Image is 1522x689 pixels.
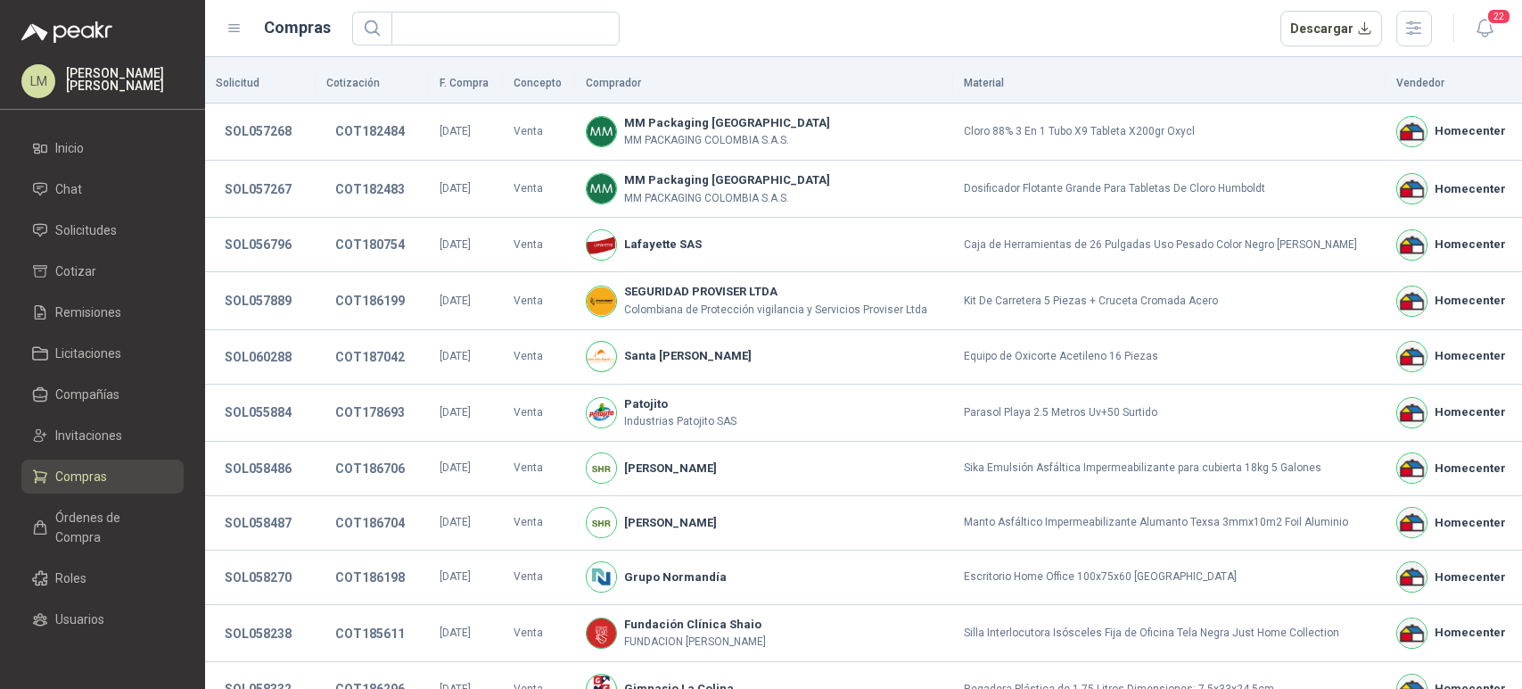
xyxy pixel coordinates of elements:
[429,64,502,104] th: F. Compra
[326,228,414,261] button: COT180754
[1435,460,1506,477] b: Homecenter
[440,238,471,251] span: [DATE]
[1280,11,1383,46] button: Descargar
[205,64,316,104] th: Solicitud
[21,295,184,329] a: Remisiones
[21,501,184,554] a: Órdenes de Compra
[1435,347,1506,365] b: Homecenter
[1397,453,1427,483] img: Company Logo
[21,254,184,288] a: Cotizar
[216,228,300,261] button: SOL056796
[216,173,300,205] button: SOL057267
[503,218,575,272] td: Venta
[216,507,300,539] button: SOL058487
[1435,569,1506,586] b: Homecenter
[1435,624,1506,642] b: Homecenter
[953,64,1386,104] th: Material
[624,132,830,149] p: MM PACKAGING COLOMBIA S.A.S.
[953,442,1386,496] td: Sika Emulsión Asfáltica Impermeabilizante para cubierta 18kg 5 Galones
[587,453,616,483] img: Company Logo
[624,395,736,413] b: Patojito
[21,21,112,43] img: Logo peakr
[587,508,616,537] img: Company Logo
[624,114,830,132] b: MM Packaging [GEOGRAPHIC_DATA]
[624,569,727,586] b: Grupo Normandía
[587,398,616,428] img: Company Logo
[216,396,300,428] button: SOL055884
[1397,174,1427,203] img: Company Logo
[1435,292,1506,310] b: Homecenter
[21,643,184,677] a: Categorías
[587,117,616,146] img: Company Logo
[1397,398,1427,428] img: Company Logo
[624,171,830,189] b: MM Packaging [GEOGRAPHIC_DATA]
[953,605,1386,662] td: Silla Interlocutora Isósceles Fija de Oficina Tela Negra Just Home Collection
[587,230,616,260] img: Company Logo
[953,496,1386,551] td: Manto Asfáltico Impermeabilizante Alumanto Texsa 3mmx10m2 Foil Aluminio
[953,551,1386,605] td: Escritorio Home Office 100x75x60 [GEOGRAPHIC_DATA]
[55,220,117,240] span: Solicitudes
[326,561,414,594] button: COT186198
[55,179,82,199] span: Chat
[624,236,702,253] b: Lafayette SAS
[326,396,414,428] button: COT178693
[55,426,122,445] span: Invitaciones
[503,64,575,104] th: Concepto
[440,570,471,583] span: [DATE]
[587,174,616,203] img: Company Logo
[503,442,575,496] td: Venta
[440,295,471,307] span: [DATE]
[1397,508,1427,537] img: Company Logo
[575,64,953,104] th: Comprador
[503,385,575,442] td: Venta
[326,452,414,485] button: COT186706
[316,64,429,104] th: Cotización
[587,286,616,316] img: Company Logo
[1435,403,1506,421] b: Homecenter
[624,190,830,207] p: MM PACKAGING COLOMBIA S.A.S.
[624,460,717,477] b: [PERSON_NAME]
[66,67,184,92] p: [PERSON_NAME] [PERSON_NAME]
[21,460,184,494] a: Compras
[1435,236,1506,253] b: Homecenter
[264,15,331,40] h1: Compras
[1397,618,1427,648] img: Company Logo
[55,467,107,486] span: Compras
[503,605,575,662] td: Venta
[1397,230,1427,260] img: Company Logo
[953,218,1386,272] td: Caja de Herramientas de 26 Pulgadas Uso Pesado Color Negro [PERSON_NAME]
[1486,8,1511,25] span: 22
[216,285,300,317] button: SOL057889
[216,452,300,485] button: SOL058486
[587,618,616,648] img: Company Logo
[21,602,184,636] a: Usuarios
[1397,562,1427,592] img: Company Logo
[55,138,84,158] span: Inicio
[953,272,1386,329] td: Kit De Carretera 5 Piezas + Cruceta Cromada Acero
[587,342,616,371] img: Company Logo
[587,562,616,592] img: Company Logo
[440,406,471,419] span: [DATE]
[326,507,414,539] button: COT186704
[21,64,55,98] div: LM
[440,627,471,639] span: [DATE]
[440,461,471,474] span: [DATE]
[326,618,414,650] button: COT185611
[953,104,1386,161] td: Cloro 88% 3 En 1 Tubo X9 Tableta X200gr Oxycl
[55,508,167,547] span: Órdenes de Compra
[55,385,119,404] span: Compañías
[624,347,752,365] b: Santa [PERSON_NAME]
[624,413,736,430] p: Industrias Patojito SAS
[326,115,414,147] button: COT182484
[1435,180,1506,198] b: Homecenter
[21,419,184,452] a: Invitaciones
[55,261,96,281] span: Cotizar
[440,125,471,137] span: [DATE]
[624,514,717,532] b: [PERSON_NAME]
[326,285,414,317] button: COT186199
[503,104,575,161] td: Venta
[21,131,184,165] a: Inicio
[1386,64,1522,104] th: Vendedor
[216,561,300,594] button: SOL058270
[21,213,184,247] a: Solicitudes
